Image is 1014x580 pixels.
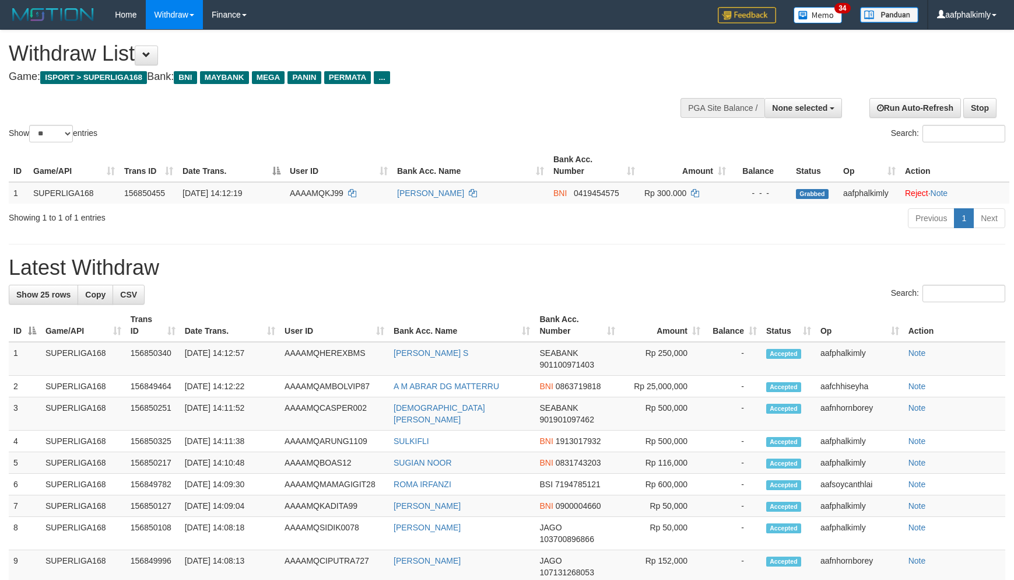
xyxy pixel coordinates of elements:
[620,517,705,550] td: Rp 50,000
[180,376,280,397] td: [DATE] 14:12:22
[280,452,389,474] td: AAAAMQBOAS12
[394,348,468,358] a: [PERSON_NAME] S
[41,431,126,452] td: SUPERLIGA168
[29,182,120,204] td: SUPERLIGA168
[620,452,705,474] td: Rp 116,000
[9,474,41,495] td: 6
[394,501,461,511] a: [PERSON_NAME]
[904,309,1005,342] th: Action
[796,189,829,199] span: Grabbed
[180,495,280,517] td: [DATE] 14:09:04
[718,7,776,23] img: Feedback.jpg
[9,285,78,305] a: Show 25 rows
[620,309,705,342] th: Amount: activate to sort column ascending
[539,360,594,369] span: Copy 901100971403 to clipboard
[762,309,816,342] th: Status: activate to sort column ascending
[9,495,41,517] td: 7
[766,459,801,469] span: Accepted
[556,501,601,511] span: Copy 0900004660 to clipboard
[908,436,926,446] a: Note
[539,415,594,424] span: Copy 901901097462 to clipboard
[908,480,926,489] a: Note
[41,452,126,474] td: SUPERLIGA168
[766,382,801,392] span: Accepted
[731,149,791,182] th: Balance
[539,382,553,391] span: BNI
[394,403,485,424] a: [DEMOGRAPHIC_DATA][PERSON_NAME]
[838,149,900,182] th: Op: activate to sort column ascending
[539,403,578,413] span: SEABANK
[183,188,242,198] span: [DATE] 14:12:19
[120,149,178,182] th: Trans ID: activate to sort column ascending
[126,376,180,397] td: 156849464
[555,480,601,489] span: Copy 7194785121 to clipboard
[764,98,842,118] button: None selected
[126,431,180,452] td: 156850325
[905,188,928,198] a: Reject
[394,480,451,489] a: ROMA IRFANZI
[9,517,41,550] td: 8
[620,474,705,495] td: Rp 600,000
[954,208,974,228] a: 1
[324,71,371,84] span: PERMATA
[908,403,926,413] a: Note
[126,517,180,550] td: 156850108
[620,431,705,452] td: Rp 500,000
[180,309,280,342] th: Date Trans.: activate to sort column ascending
[285,149,392,182] th: User ID: activate to sort column ascending
[41,495,126,517] td: SUPERLIGA168
[900,149,1009,182] th: Action
[891,125,1005,142] label: Search:
[9,256,1005,279] h1: Latest Withdraw
[394,523,461,532] a: [PERSON_NAME]
[120,290,137,299] span: CSV
[126,397,180,431] td: 156850251
[620,376,705,397] td: Rp 25,000,000
[908,458,926,467] a: Note
[539,523,562,532] span: JAGO
[29,125,73,142] select: Showentries
[535,309,620,342] th: Bank Acc. Number: activate to sort column ascending
[908,208,955,228] a: Previous
[860,7,918,23] img: panduan.png
[9,397,41,431] td: 3
[9,309,41,342] th: ID: activate to sort column descending
[891,285,1005,302] label: Search:
[180,431,280,452] td: [DATE] 14:11:38
[539,556,562,565] span: JAGO
[394,436,429,446] a: SULKIFLI
[931,188,948,198] a: Note
[180,452,280,474] td: [DATE] 14:10:48
[556,436,601,446] span: Copy 1913017932 to clipboard
[29,149,120,182] th: Game/API: activate to sort column ascending
[816,431,904,452] td: aafphalkimly
[389,309,535,342] th: Bank Acc. Name: activate to sort column ascending
[180,397,280,431] td: [DATE] 14:11:52
[705,397,762,431] td: -
[574,188,619,198] span: Copy 0419454575 to clipboard
[539,480,553,489] span: BSI
[620,495,705,517] td: Rp 50,000
[174,71,197,84] span: BNI
[816,452,904,474] td: aafphalkimly
[280,431,389,452] td: AAAAMQARUNG1109
[394,556,461,565] a: [PERSON_NAME]
[280,342,389,376] td: AAAAMQHEREXBMS
[705,376,762,397] td: -
[41,517,126,550] td: SUPERLIGA168
[816,495,904,517] td: aafphalkimly
[922,125,1005,142] input: Search:
[252,71,285,84] span: MEGA
[791,149,838,182] th: Status
[963,98,997,118] a: Stop
[766,557,801,567] span: Accepted
[705,309,762,342] th: Balance: activate to sort column ascending
[766,523,801,533] span: Accepted
[9,71,664,83] h4: Game: Bank:
[9,452,41,474] td: 5
[766,480,801,490] span: Accepted
[908,348,926,358] a: Note
[539,458,553,467] span: BNI
[973,208,1005,228] a: Next
[85,290,106,299] span: Copy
